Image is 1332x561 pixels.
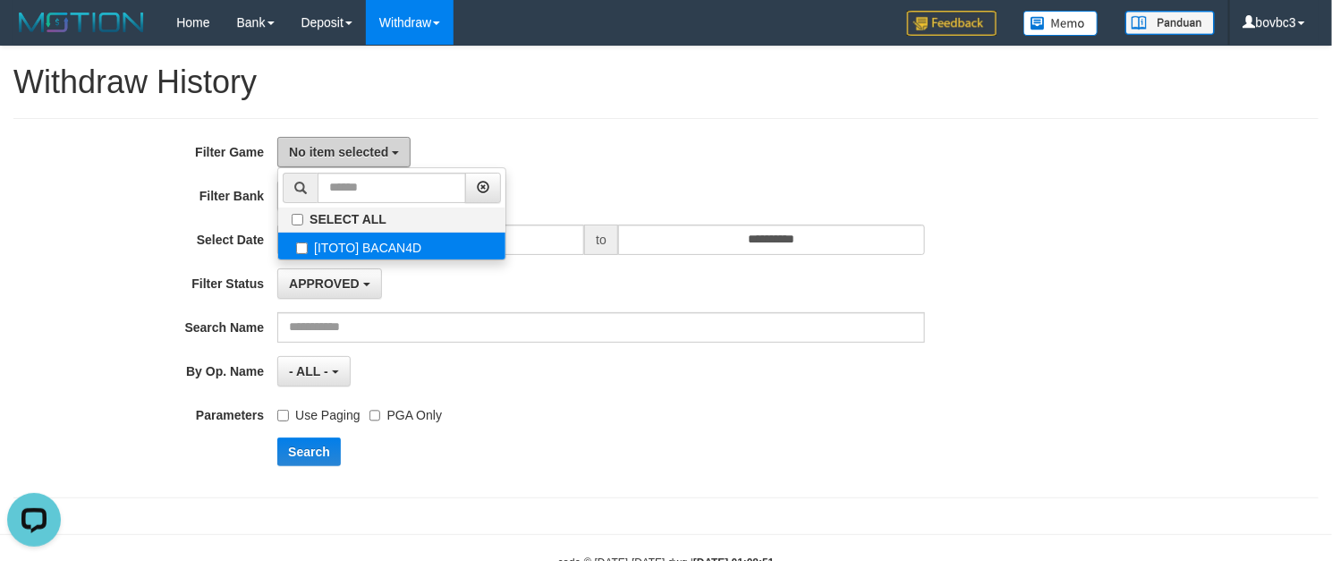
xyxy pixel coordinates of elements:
[277,438,341,466] button: Search
[278,208,505,232] label: SELECT ALL
[1023,11,1099,36] img: Button%20Memo.svg
[289,364,328,378] span: - ALL -
[584,225,618,255] span: to
[7,7,61,61] button: Open LiveChat chat widget
[1125,11,1215,35] img: panduan.png
[278,233,505,259] label: [ITOTO] BACAN4D
[13,9,149,36] img: MOTION_logo.png
[277,410,289,421] input: Use Paging
[289,276,360,291] span: APPROVED
[369,400,442,424] label: PGA Only
[292,214,303,225] input: SELECT ALL
[296,242,308,254] input: [ITOTO] BACAN4D
[289,145,388,159] span: No item selected
[369,410,381,421] input: PGA Only
[277,137,411,167] button: No item selected
[907,11,997,36] img: Feedback.jpg
[13,64,1319,100] h1: Withdraw History
[277,400,360,424] label: Use Paging
[277,356,350,387] button: - ALL -
[277,268,381,299] button: APPROVED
